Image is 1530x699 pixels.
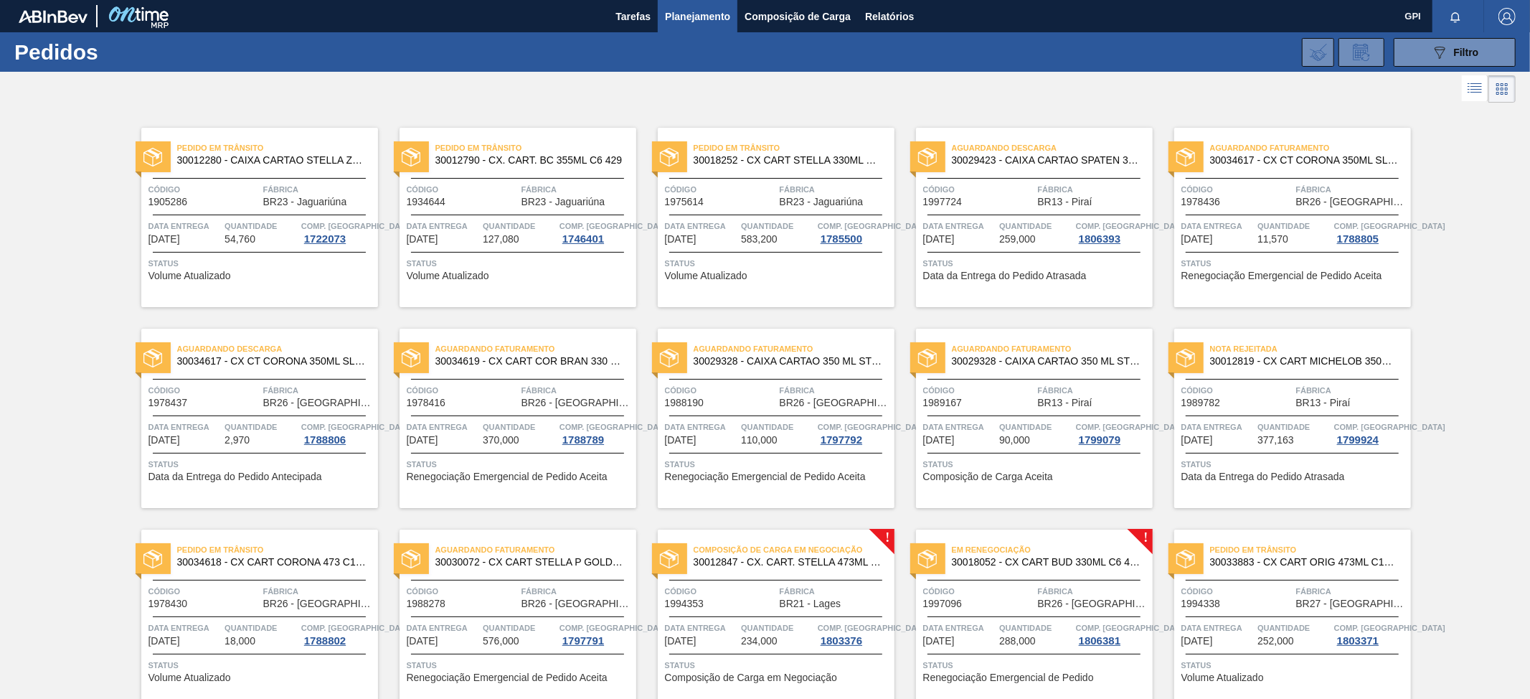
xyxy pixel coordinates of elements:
[1076,233,1123,245] div: 1806393
[741,234,778,245] span: 583,200
[143,148,162,166] img: status
[1462,75,1488,103] div: Visão em Lista
[148,197,188,207] span: 1905286
[1210,557,1399,568] span: 30033883 - CX CART ORIG 473ML C12 SLK NIV24
[1038,197,1092,207] span: BR13 - Piraí
[559,621,671,635] span: Comp. Carga
[1076,219,1149,245] a: Comp. [GEOGRAPHIC_DATA]1806393
[818,420,929,434] span: Comp. Carga
[745,8,851,25] span: Composição de Carga
[923,398,963,408] span: 1989167
[923,636,955,647] span: 29/08/2025
[559,635,607,647] div: 1797791
[741,621,814,635] span: Quantidade
[923,256,1149,271] span: Status
[1296,398,1351,408] span: BR13 - Piraí
[923,435,955,446] span: 19/08/2025
[818,621,891,647] a: Comp. [GEOGRAPHIC_DATA]1803376
[1181,636,1213,647] span: 31/08/2025
[1181,658,1407,672] span: Status
[1296,197,1407,207] span: BR26 - Uberlândia
[923,457,1149,472] span: Status
[148,636,180,647] span: 24/08/2025
[665,8,730,25] span: Planejamento
[1153,128,1411,307] a: statusAguardando Faturamento30034617 - CX CT CORONA 350ML SLEEK C8 CENTECódigo1978436FábricaBR26 ...
[177,543,378,557] span: Pedido em Trânsito
[818,219,929,233] span: Comp. Carga
[665,383,776,398] span: Código
[952,155,1141,166] span: 30029423 - CAIXA CARTAO SPATEN 330 C6 429
[148,672,231,683] span: Volume Atualizado
[999,234,1036,245] span: 259,000
[1176,148,1195,166] img: status
[407,599,446,609] span: 1988278
[263,197,347,207] span: BR23 - Jaguariúna
[923,621,996,635] span: Data entrega
[1076,434,1123,446] div: 1799079
[918,550,937,568] img: status
[225,636,255,647] span: 18,000
[407,398,446,408] span: 1978416
[665,599,704,609] span: 1994353
[483,621,556,635] span: Quantidade
[177,557,367,568] span: 30034618 - CX CART CORONA 473 C12 CENT GPI
[1181,256,1407,271] span: Status
[999,420,1072,434] span: Quantidade
[435,342,636,356] span: Aguardando Faturamento
[148,658,374,672] span: Status
[225,219,298,233] span: Quantidade
[615,8,651,25] span: Tarefas
[1334,621,1445,635] span: Comp. Carga
[407,621,480,635] span: Data entrega
[483,420,556,434] span: Quantidade
[1334,420,1445,434] span: Comp. Carga
[1334,233,1382,245] div: 1788805
[407,420,480,434] span: Data entrega
[148,256,374,271] span: Status
[1334,219,1445,233] span: Comp. Carga
[999,636,1036,647] span: 288,000
[1296,383,1407,398] span: Fábrica
[148,599,188,609] span: 1978430
[14,44,232,60] h1: Pedidos
[521,197,605,207] span: BR23 - Jaguariúna
[665,658,891,672] span: Status
[559,621,633,647] a: Comp. [GEOGRAPHIC_DATA]1797791
[1334,621,1407,647] a: Comp. [GEOGRAPHIC_DATA]1803371
[636,329,894,508] a: statusAguardando Faturamento30029328 - CAIXA CARTAO 350 ML STELLA PURE GOLD C08Código1988190Fábri...
[1038,383,1149,398] span: Fábrica
[407,672,608,683] span: Renegociação Emergencial de Pedido Aceita
[1334,635,1382,647] div: 1803371
[148,435,180,446] span: 12/08/2025
[665,636,696,647] span: 28/08/2025
[148,420,222,434] span: Data entrega
[559,420,633,446] a: Comp. [GEOGRAPHIC_DATA]1788789
[923,472,1053,482] span: Composição de Carga Aceita
[402,349,420,367] img: status
[559,420,671,434] span: Comp. Carga
[143,550,162,568] img: status
[263,398,374,408] span: BR26 - Uberlândia
[818,219,891,245] a: Comp. [GEOGRAPHIC_DATA]1785500
[665,621,738,635] span: Data entrega
[923,219,996,233] span: Data entrega
[780,383,891,398] span: Fábrica
[741,435,778,446] span: 110,000
[1334,219,1407,245] a: Comp. [GEOGRAPHIC_DATA]1788805
[818,434,865,446] div: 1797792
[1257,435,1294,446] span: 377,163
[818,621,929,635] span: Comp. Carga
[435,557,625,568] span: 30030072 - CX CART STELLA P GOLD 330ML C6 298 NIV23
[923,383,1034,398] span: Código
[1488,75,1516,103] div: Visão em Cards
[559,434,607,446] div: 1788789
[694,356,883,367] span: 30029328 - CAIXA CARTAO 350 ML STELLA PURE GOLD C08
[1210,342,1411,356] span: Nota rejeitada
[1181,599,1221,609] span: 1994338
[665,182,776,197] span: Código
[148,182,260,197] span: Código
[483,219,556,233] span: Quantidade
[741,219,814,233] span: Quantidade
[1257,621,1331,635] span: Quantidade
[1498,8,1516,25] img: Logout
